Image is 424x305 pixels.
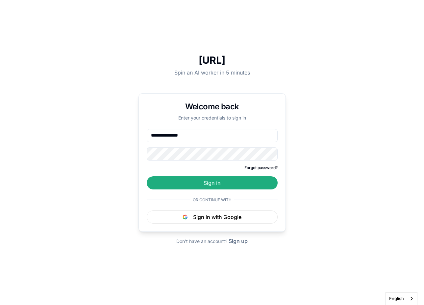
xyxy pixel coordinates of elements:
[176,237,248,245] div: Don't have an account?
[147,176,278,189] button: Sign in
[244,165,278,170] button: Forgot password?
[386,292,417,305] aside: Language selected: English
[147,101,278,112] h1: Welcome back
[190,197,234,203] span: Or continue with
[229,237,248,245] button: Sign up
[386,293,417,305] a: English
[147,115,278,121] p: Enter your credentials to sign in
[138,69,286,76] p: Spin an AI worker in 5 minutes
[138,54,286,66] h1: [URL]
[147,210,278,224] button: Sign in with Google
[386,292,417,305] div: Language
